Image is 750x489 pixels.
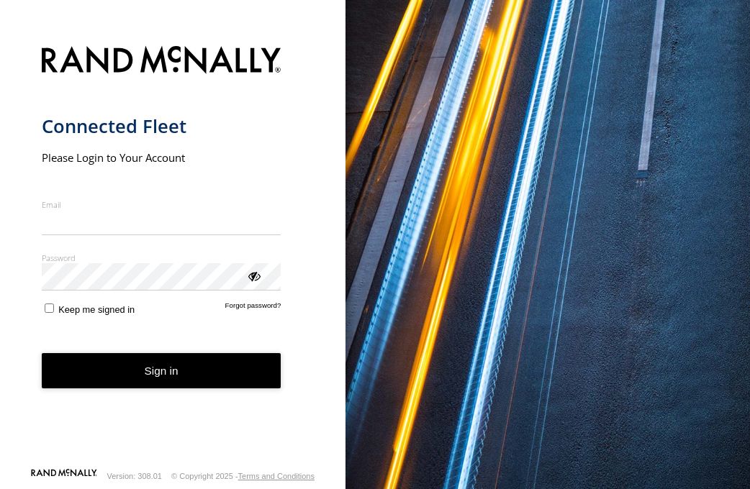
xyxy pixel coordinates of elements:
[42,37,304,467] form: main
[246,268,261,283] div: ViewPassword
[107,472,162,480] div: Version: 308.01
[171,472,315,480] div: © Copyright 2025 -
[45,303,54,313] input: Keep me signed in
[42,252,281,263] label: Password
[42,353,281,388] button: Sign in
[42,150,281,165] h2: Please Login to Your Account
[238,472,315,480] a: Terms and Conditions
[31,469,97,483] a: Visit our Website
[42,114,281,138] h1: Connected Fleet
[42,43,281,80] img: Rand McNally
[58,304,135,315] span: Keep me signed in
[225,301,281,315] a: Forgot password?
[42,199,281,210] label: Email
